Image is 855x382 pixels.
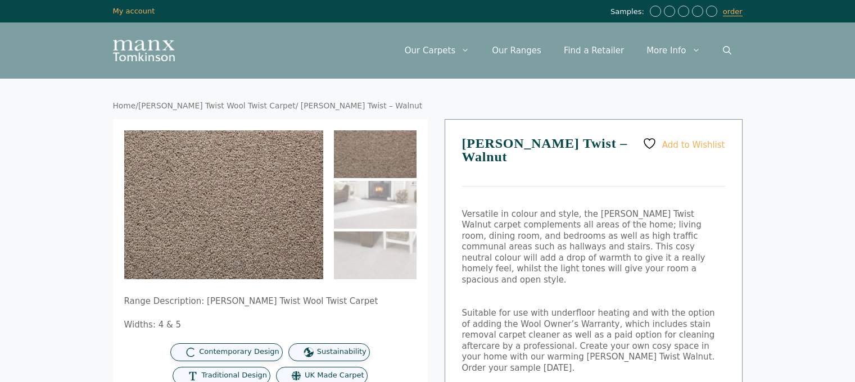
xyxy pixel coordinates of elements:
a: My account [113,7,155,15]
img: Tomkinson Twist - Walnut - Image 2 [334,181,417,229]
span: Samples: [610,7,647,17]
a: order [723,7,743,16]
a: Our Ranges [481,34,553,67]
p: Versatile in colour and style, the [PERSON_NAME] Twist Walnut carpet complements all areas of the... [462,209,725,286]
span: UK Made Carpet [305,371,364,380]
img: Tomkinson Twist - Walnut - Image 3 [334,231,417,279]
a: More Info [635,34,711,67]
a: [PERSON_NAME] Twist Wool Twist Carpet [138,101,296,110]
h1: [PERSON_NAME] Twist – Walnut [462,137,725,187]
img: Manx Tomkinson [113,40,175,61]
p: Range Description: [PERSON_NAME] Twist Wool Twist Carpet [124,296,417,307]
p: Suitable for use with underfloor heating and with the option of adding the Wool Owner’s Warranty,... [462,308,725,374]
span: Add to Wishlist [662,139,725,149]
p: Widths: 4 & 5 [124,320,417,331]
a: Home [113,101,136,110]
span: Sustainability [317,347,367,357]
a: Add to Wishlist [643,137,725,151]
nav: Primary [393,34,743,67]
a: Find a Retailer [553,34,635,67]
a: Open Search Bar [712,34,743,67]
a: Our Carpets [393,34,481,67]
img: Tomkinson Twist - Walnut [334,130,417,178]
span: Traditional Design [201,371,267,380]
nav: Breadcrumb [113,101,743,111]
span: Contemporary Design [199,347,279,357]
img: Tomkinson Twist - Walnut [124,130,323,279]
